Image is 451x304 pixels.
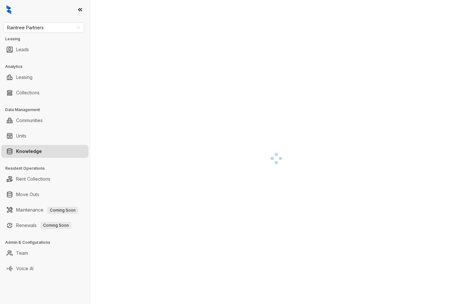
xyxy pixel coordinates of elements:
[16,247,28,260] a: Team
[16,262,33,275] a: Voice AI
[1,188,88,201] li: Move Outs
[1,71,88,84] li: Leasing
[1,86,88,99] li: Collections
[41,222,71,229] span: Coming Soon
[1,114,88,127] li: Communities
[1,247,88,260] li: Team
[16,173,51,185] a: Rent Collections
[1,43,88,56] li: Leads
[47,207,78,214] span: Coming Soon
[16,145,42,158] a: Knowledge
[16,86,40,99] a: Collections
[1,129,88,142] li: Units
[5,166,90,171] h3: Resident Operations
[16,71,32,84] a: Leasing
[5,36,90,42] h3: Leasing
[5,107,90,113] h3: Data Management
[5,64,90,70] h3: Analytics
[16,114,43,127] a: Communities
[16,219,71,232] a: RenewalsComing Soon
[1,219,88,232] li: Renewals
[1,145,88,158] li: Knowledge
[1,262,88,275] li: Voice AI
[7,23,80,33] span: Raintree Partners
[1,204,88,216] li: Maintenance
[16,188,39,201] a: Move Outs
[6,5,11,14] img: logo
[5,240,90,245] h3: Admin & Configurations
[16,129,26,142] a: Units
[1,173,88,185] li: Rent Collections
[16,43,29,56] a: Leads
